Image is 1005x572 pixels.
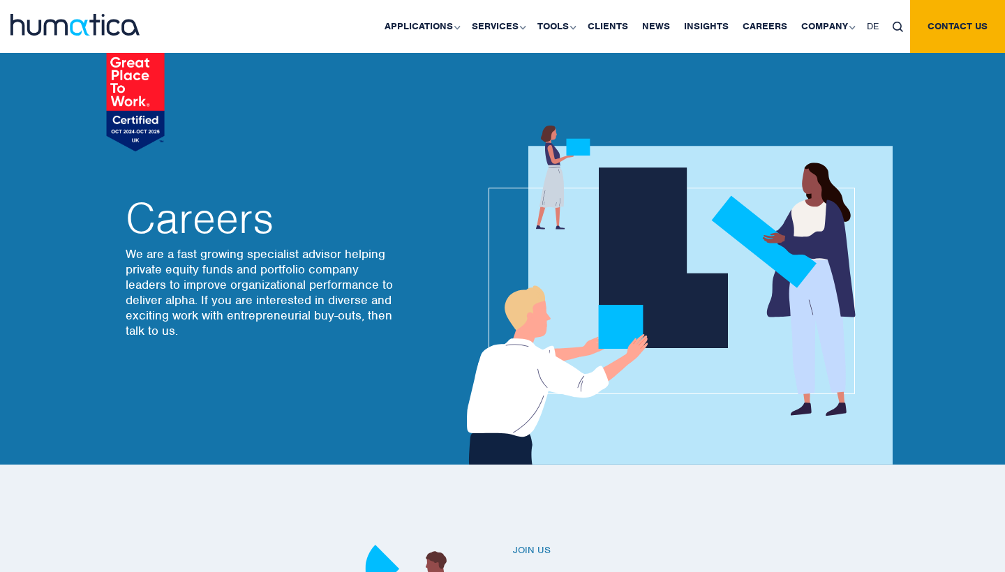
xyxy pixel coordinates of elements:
[10,14,140,36] img: logo
[893,22,903,32] img: search_icon
[126,246,398,338] p: We are a fast growing specialist advisor helping private equity funds and portfolio company leade...
[126,197,398,239] h2: Careers
[454,126,893,465] img: about_banner1
[867,20,879,32] span: DE
[513,545,890,557] h6: Join us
